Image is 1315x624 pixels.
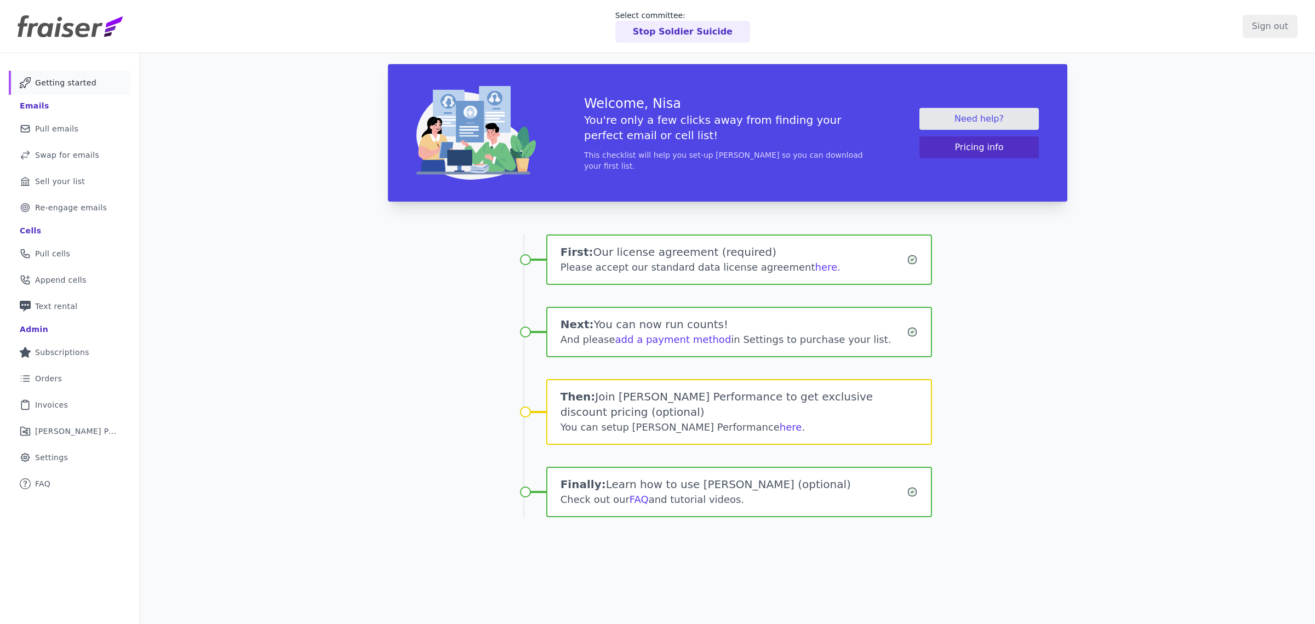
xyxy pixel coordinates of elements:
h1: Join [PERSON_NAME] Performance to get exclusive discount pricing (optional) [561,389,918,420]
a: Swap for emails [9,143,131,167]
p: Select committee: [615,10,750,21]
span: Swap for emails [35,150,99,161]
span: Orders [35,373,62,384]
span: Finally: [561,478,606,491]
span: Append cells [35,274,87,285]
button: Pricing info [919,136,1039,158]
h1: You can now run counts! [561,317,907,332]
div: You can setup [PERSON_NAME] Performance . [561,420,918,435]
a: Invoices [9,393,131,417]
span: [PERSON_NAME] Performance [35,426,118,437]
a: add a payment method [615,334,731,345]
span: Text rental [35,301,78,312]
a: Re-engage emails [9,196,131,220]
h1: Learn how to use [PERSON_NAME] (optional) [561,477,907,492]
div: Check out our and tutorial videos. [561,492,907,507]
span: Invoices [35,399,68,410]
span: Subscriptions [35,347,89,358]
div: Admin [20,324,48,335]
a: Subscriptions [9,340,131,364]
span: FAQ [35,478,50,489]
a: Pull cells [9,242,131,266]
span: Then: [561,390,596,403]
a: Need help? [919,108,1039,130]
span: Re-engage emails [35,202,107,213]
p: Stop Soldier Suicide [633,25,733,38]
a: here [780,421,802,433]
div: Cells [20,225,41,236]
a: Settings [9,445,131,470]
img: Fraiser Logo [18,15,123,37]
h3: Welcome, Nisa [584,95,871,112]
span: Pull cells [35,248,70,259]
span: Pull emails [35,123,78,134]
span: Getting started [35,77,96,88]
img: img [416,86,536,180]
h1: Our license agreement (required) [561,244,907,260]
span: Next: [561,318,594,331]
span: First: [561,245,593,259]
p: This checklist will help you set-up [PERSON_NAME] so you can download your first list. [584,150,871,171]
div: Please accept our standard data license agreement [561,260,907,275]
div: Emails [20,100,49,111]
a: Append cells [9,268,131,292]
div: And please in Settings to purchase your list. [561,332,907,347]
a: FAQ [630,494,649,505]
h5: You're only a few clicks away from finding your perfect email or cell list! [584,112,871,143]
a: Orders [9,367,131,391]
a: Pull emails [9,117,131,141]
a: FAQ [9,472,131,496]
a: Select committee: Stop Soldier Suicide [615,10,750,43]
a: Sell your list [9,169,131,193]
a: [PERSON_NAME] Performance [9,419,131,443]
span: Sell your list [35,176,85,187]
input: Sign out [1243,15,1297,38]
span: Settings [35,452,68,463]
a: Getting started [9,71,131,95]
a: Text rental [9,294,131,318]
